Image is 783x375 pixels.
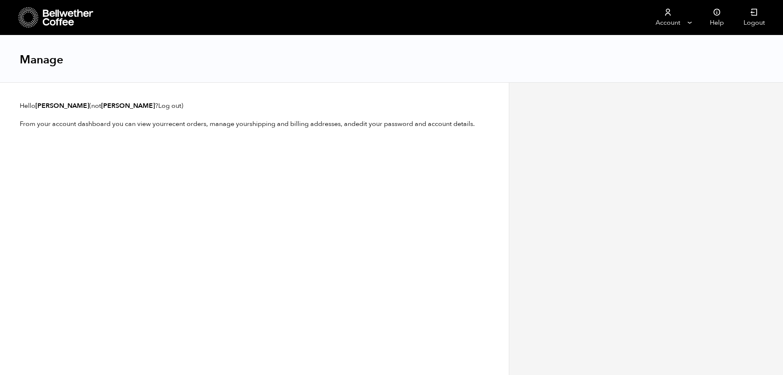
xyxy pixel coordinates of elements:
strong: [PERSON_NAME] [101,101,155,110]
a: recent orders [166,119,206,128]
a: shipping and billing addresses [249,119,341,128]
strong: [PERSON_NAME] [35,101,89,110]
a: edit your password and account details [356,119,473,128]
p: From your account dashboard you can view your , manage your , and . [20,119,489,129]
a: Log out [158,101,181,110]
h1: Manage [20,52,63,67]
p: Hello (not ? ) [20,101,489,111]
